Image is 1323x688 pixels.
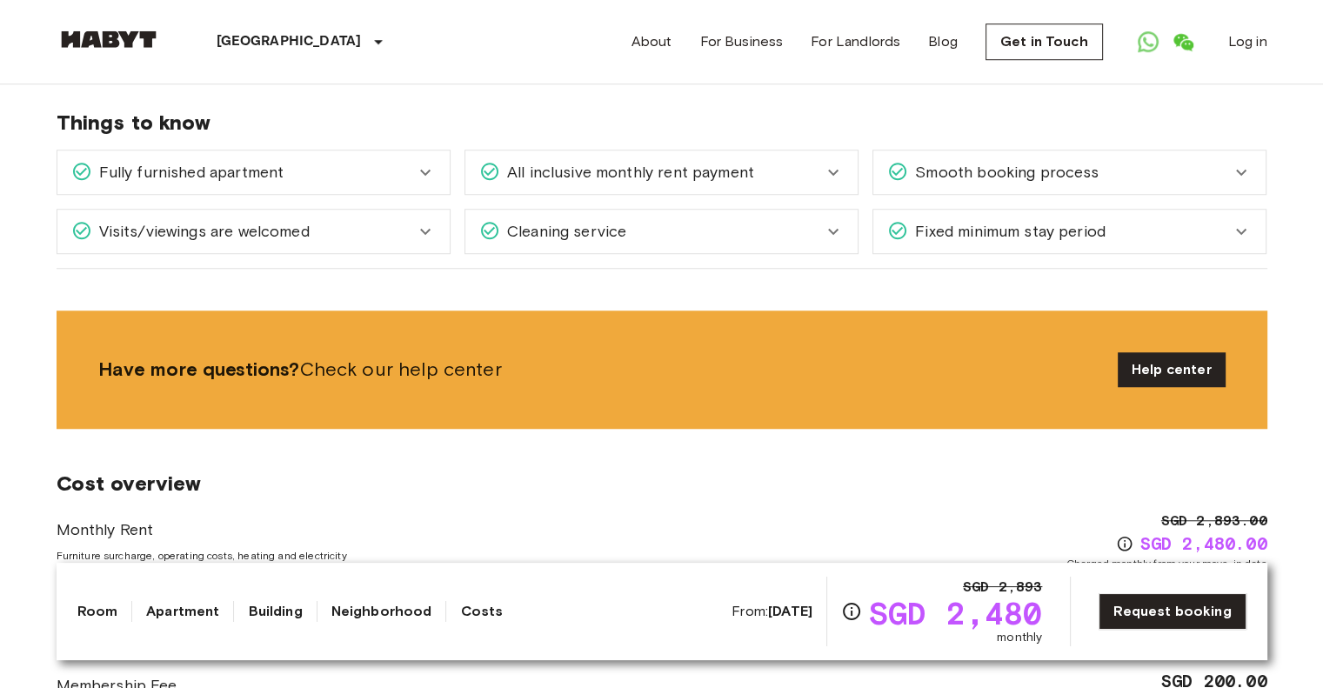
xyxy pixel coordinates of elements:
span: From: [732,602,812,621]
div: Cleaning service [465,210,858,253]
span: Monthly Rent [57,518,347,541]
a: Costs [460,601,503,622]
span: Things to know [57,110,1267,136]
a: Open WeChat [1166,24,1200,59]
span: monthly [997,629,1042,646]
span: SGD 2,893.00 [1161,511,1267,531]
svg: Check cost overview for full price breakdown. Please note that discounts apply to new joiners onl... [841,601,862,622]
a: For Business [699,31,783,52]
a: Building [248,601,302,622]
div: Fixed minimum stay period [873,210,1266,253]
a: For Landlords [811,31,900,52]
span: SGD 2,480.00 [1140,531,1267,556]
span: Charged monthly from your move-in date [1066,556,1267,571]
a: Open WhatsApp [1131,24,1166,59]
span: All inclusive monthly rent payment [500,161,754,184]
span: Furniture surcharge, operating costs, heating and electricity [57,548,347,564]
span: Check our help center [98,357,1104,383]
a: Apartment [146,601,219,622]
a: About [631,31,672,52]
span: Visits/viewings are welcomed [92,220,310,243]
a: Room [77,601,118,622]
div: Visits/viewings are welcomed [57,210,450,253]
svg: Check cost overview for full price breakdown. Please note that discounts apply to new joiners onl... [1116,535,1133,552]
div: Fully furnished apartment [57,150,450,194]
a: Request booking [1099,593,1246,630]
span: SGD 2,893 [963,577,1042,598]
a: Help center [1118,352,1226,387]
b: Have more questions? [98,357,300,381]
a: Neighborhood [331,601,432,622]
span: Fully furnished apartment [92,161,284,184]
img: Habyt [57,30,161,48]
a: Blog [928,31,958,52]
span: Cleaning service [500,220,626,243]
div: All inclusive monthly rent payment [465,150,858,194]
div: Smooth booking process [873,150,1266,194]
span: Fixed minimum stay period [908,220,1106,243]
b: [DATE] [768,603,812,619]
span: Cost overview [57,471,1267,497]
a: Get in Touch [986,23,1103,60]
a: Log in [1228,31,1267,52]
span: Smooth booking process [908,161,1099,184]
p: [GEOGRAPHIC_DATA] [217,31,362,52]
span: SGD 2,480 [869,598,1042,629]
